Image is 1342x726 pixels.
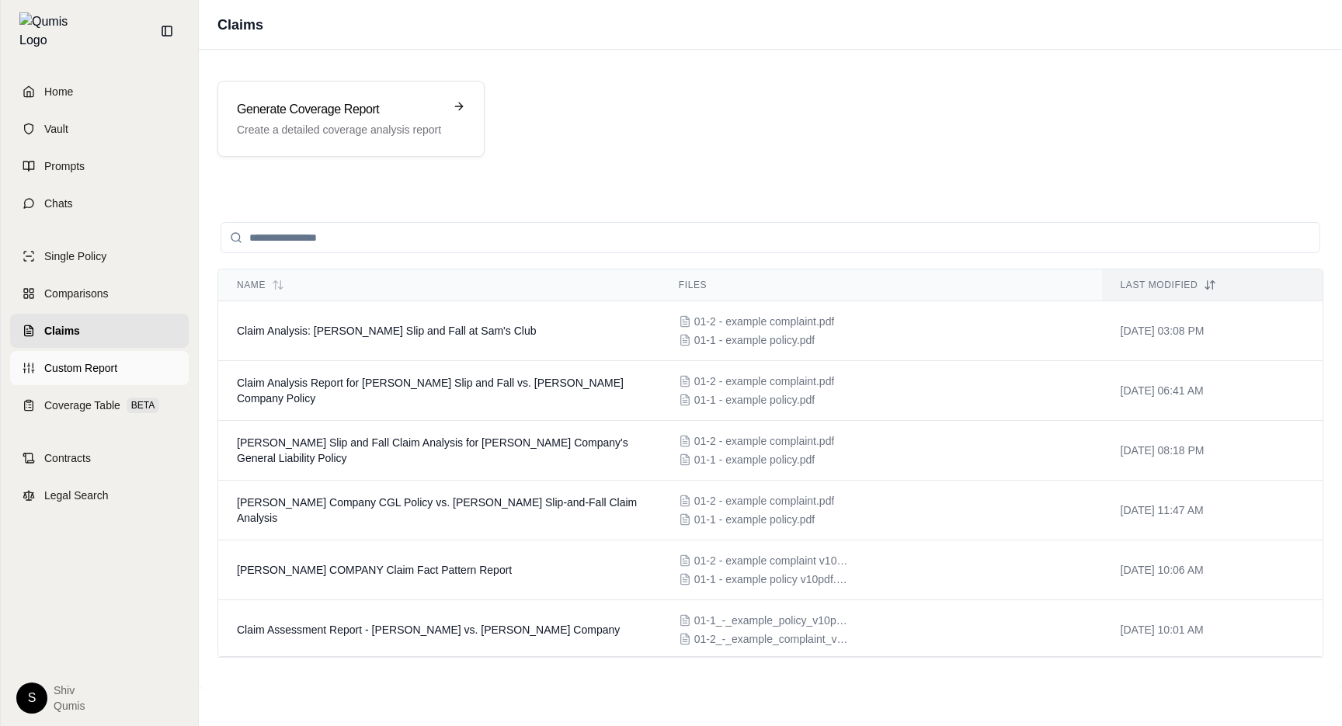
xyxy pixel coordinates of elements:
[44,286,108,301] span: Comparisons
[694,373,835,389] span: 01-2 - example complaint.pdf
[10,186,189,221] a: Chats
[10,441,189,475] a: Contracts
[10,75,189,109] a: Home
[1102,540,1323,600] td: [DATE] 10:06 AM
[10,112,189,146] a: Vault
[44,488,109,503] span: Legal Search
[1102,481,1323,540] td: [DATE] 11:47 AM
[10,388,189,422] a: Coverage TableBETA
[694,314,835,329] span: 01-2 - example complaint.pdf
[694,613,850,628] span: 01-1_-_example_policy_v10pdf.pdf
[127,398,159,413] span: BETA
[694,553,850,568] span: 01-2 - example complaint v109.pdf
[237,122,443,137] p: Create a detailed coverage analysis report
[44,196,73,211] span: Chats
[694,631,850,647] span: 01-2_-_example_complaint_v109.pdf
[237,564,512,576] span: E J ROHN COMPANY Claim Fact Pattern Report
[1102,361,1323,421] td: [DATE] 06:41 AM
[10,351,189,385] a: Custom Report
[694,512,815,527] span: 01-1 - example policy.pdf
[44,248,106,264] span: Single Policy
[44,84,73,99] span: Home
[44,121,68,137] span: Vault
[694,433,835,449] span: 01-2 - example complaint.pdf
[16,683,47,714] div: S
[155,19,179,43] button: Collapse sidebar
[694,493,835,509] span: 01-2 - example complaint.pdf
[54,683,85,698] span: Shiv
[1102,301,1323,361] td: [DATE] 03:08 PM
[10,149,189,183] a: Prompts
[10,276,189,311] a: Comparisons
[237,100,443,119] h3: Generate Coverage Report
[1102,600,1323,660] td: [DATE] 10:01 AM
[1121,279,1304,291] div: Last modified
[694,452,815,467] span: 01-1 - example policy.pdf
[237,496,637,524] span: E.J. Rohn Company CGL Policy vs. Bernadine Cascarano Slip-and-Fall Claim Analysis
[694,392,815,408] span: 01-1 - example policy.pdf
[694,332,815,348] span: 01-1 - example policy.pdf
[10,478,189,512] a: Legal Search
[237,279,641,291] div: Name
[44,450,91,466] span: Contracts
[10,314,189,348] a: Claims
[237,325,536,337] span: Claim Analysis: Bernadine Cascarano Slip and Fall at Sam's Club
[44,360,117,376] span: Custom Report
[237,436,628,464] span: Bernadine Cascarano Slip and Fall Claim Analysis for E.J. Rohn Company's General Liability Policy
[237,624,620,636] span: Claim Assessment Report - Bernadine Cascarano vs. E J Rohn Company
[44,158,85,174] span: Prompts
[660,269,1102,301] th: Files
[54,698,85,714] span: Qumis
[44,323,80,339] span: Claims
[44,398,120,413] span: Coverage Table
[10,239,189,273] a: Single Policy
[1102,421,1323,481] td: [DATE] 08:18 PM
[694,571,850,587] span: 01-1 - example policy v10pdf.pdf
[237,377,624,405] span: Claim Analysis Report for Bernadine Cascarano Slip and Fall vs. E.J. Rohn Company Policy
[217,14,263,36] h1: Claims
[19,12,78,50] img: Qumis Logo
